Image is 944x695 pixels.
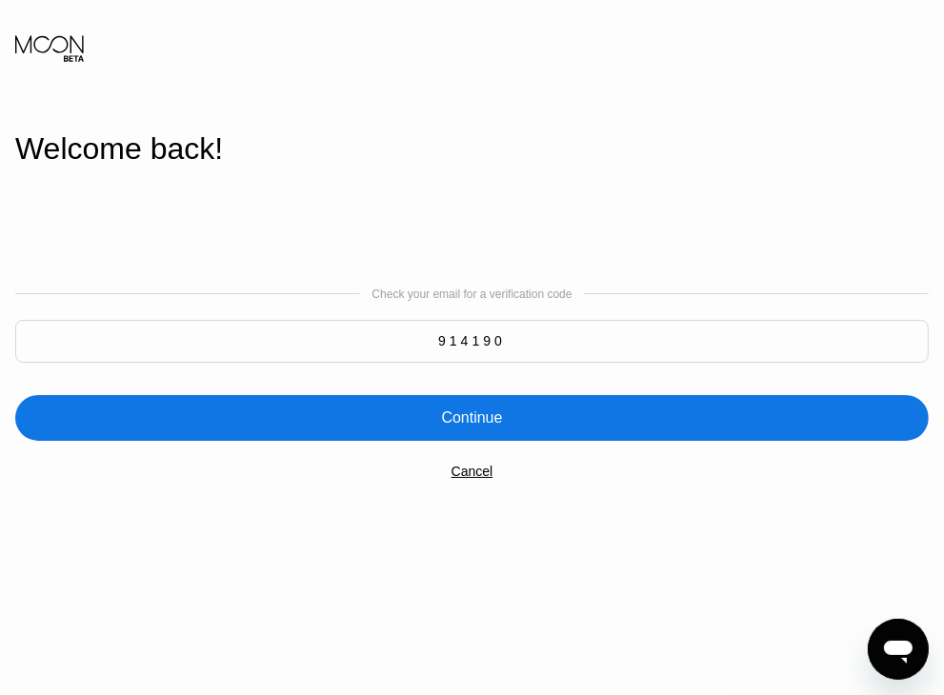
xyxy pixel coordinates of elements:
[868,619,929,680] iframe: Button to launch messaging window
[441,408,502,427] div: Continue
[15,395,929,441] div: Continue
[452,464,493,479] div: Cancel
[15,320,929,363] input: 000000
[15,131,929,167] div: Welcome back!
[372,288,572,301] div: Check your email for a verification code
